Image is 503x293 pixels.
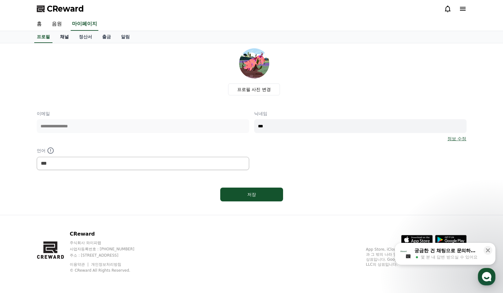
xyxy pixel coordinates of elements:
span: 홈 [20,208,24,213]
p: 사업자등록번호 : [PHONE_NUMBER] [70,247,146,252]
p: CReward [70,230,146,238]
div: 저장 [233,191,271,198]
span: 설정 [97,208,105,213]
a: 정산서 [74,31,97,43]
button: 저장 [220,188,283,201]
a: 이용약관 [70,262,90,267]
p: 주식회사 와이피랩 [70,240,146,245]
p: © CReward All Rights Reserved. [70,268,146,273]
span: CReward [47,4,84,14]
a: 알림 [116,31,135,43]
label: 프로필 사진 변경 [228,83,280,95]
span: 대화 [57,209,65,214]
a: 채널 [55,31,74,43]
img: profile_image [239,48,269,78]
p: App Store, iCloud, iCloud Drive 및 iTunes Store는 미국과 그 밖의 나라 및 지역에서 등록된 Apple Inc.의 서비스 상표입니다. Goo... [366,247,467,267]
p: 닉네임 [254,110,467,117]
a: 정보 수정 [447,136,466,142]
a: 마이페이지 [71,18,98,31]
a: 홈 [2,199,41,215]
a: 설정 [81,199,121,215]
a: 음원 [47,18,67,31]
a: 개인정보처리방침 [91,262,121,267]
p: 언어 [37,147,249,154]
a: 출금 [97,31,116,43]
a: 프로필 [34,31,52,43]
p: 이메일 [37,110,249,117]
a: 홈 [32,18,47,31]
a: 대화 [41,199,81,215]
p: 주소 : [STREET_ADDRESS] [70,253,146,258]
a: CReward [37,4,84,14]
